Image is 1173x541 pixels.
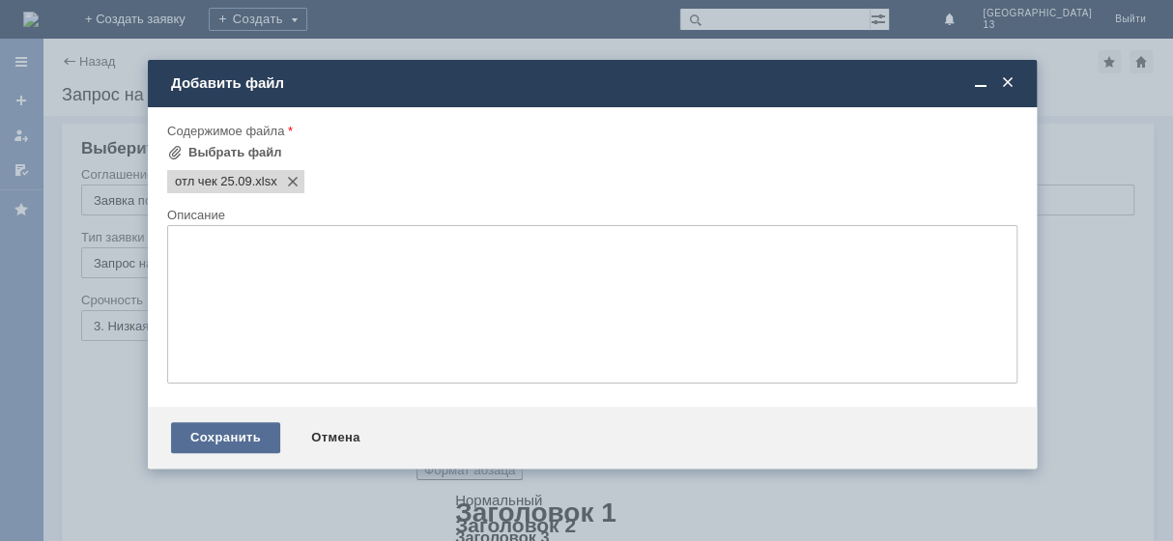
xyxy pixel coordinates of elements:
[175,174,252,189] span: отл чек 25.09.xlsx
[167,209,1014,221] div: Описание
[8,8,282,23] div: [PERSON_NAME]/прошу удалить отл чек
[167,125,1014,137] div: Содержимое файла
[188,145,282,160] div: Выбрать файл
[171,74,1017,92] div: Добавить файл
[971,74,990,92] span: Свернуть (Ctrl + M)
[998,74,1017,92] span: Закрыть
[252,174,277,189] span: отл чек 25.09.xlsx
